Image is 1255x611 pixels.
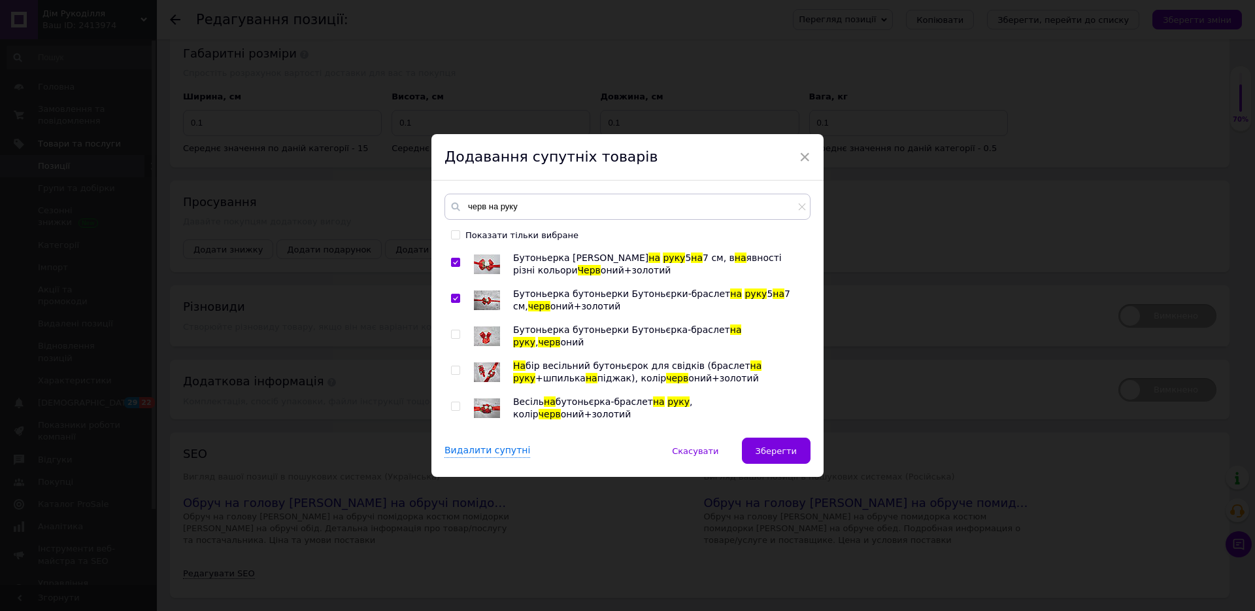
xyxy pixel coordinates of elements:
[750,360,762,371] span: на
[556,396,653,407] span: бутоньєрка-браслет
[745,288,767,299] span: руку
[691,253,703,263] span: на
[648,253,660,263] span: на
[561,409,631,419] span: оний+золотий
[13,58,398,98] p: Обруч на голову [PERSON_NAME] [PERSON_NAME] на обручі помідорка костюм помідорки [PERSON_NAME] на...
[13,107,398,120] p: Обруч помидор ободок помидор венчик на праздник осени. Помидоры костюм
[578,265,601,275] span: Черв
[535,373,586,383] span: +шпилька
[601,265,671,275] span: оний+золотий
[560,337,584,347] span: оний
[730,324,742,335] span: на
[597,373,666,383] span: піджак), колір
[474,398,500,418] img: Весільна бутоньєрка-браслет на руку, колір червоний+золотий
[13,107,398,120] p: Обруч помідор обідок помідор вінчик на свято осені. Помідори костюм
[513,253,648,263] span: Бутоньерка [PERSON_NAME]
[474,254,500,274] img: Бутоньерка бутоньерки Бутоньєрки на руку 5 на 7 см, в наявності різні кольори Червоний+золотий
[799,146,811,168] span: ×
[444,148,658,165] span: Додавання супутніх товарів
[767,288,773,299] span: 5
[538,337,560,347] span: черв
[13,151,398,165] p: помидор
[513,288,730,299] span: Бутоньерка бутоньерки Бутоньєрки-браслет
[13,35,398,49] p: Размер подходит от 4-5 лет и взрослых.
[474,290,500,310] img: Бутоньерка бутоньерки Бутоньєрки-браслет на руку 5 на 7 см, червоний+золотий
[544,396,556,407] span: на
[535,337,538,347] span: ,
[526,360,750,371] span: бір весільний бутоньєрок для свідків (браслет
[586,373,597,383] span: на
[666,373,688,383] span: черв
[773,288,784,299] span: на
[685,253,691,263] span: 5
[513,373,535,383] span: руку
[658,438,732,464] button: Скасувати
[667,396,690,407] span: руку
[13,35,398,49] p: Розмір підходить від 4-5 років і дорослих.
[742,438,811,464] button: Зберегти
[735,253,746,263] span: на
[730,288,742,299] span: на
[465,230,578,241] div: Показати тільки вибране
[13,129,398,143] p: томат
[13,13,398,27] p: Обруч на голову [PERSON_NAME].
[528,301,550,311] span: черв
[474,362,500,382] img: Набір весільний бутоньєрок для свідків (браслет на руку+шпилька на піджак), колір червоний+золотий
[539,409,561,419] span: черв
[444,194,811,220] input: Пошук за товарами та послугами
[756,446,797,456] span: Зберегти
[513,396,544,407] span: Весіль
[688,373,759,383] span: оний+золотий
[444,444,530,458] div: Видалити супутні
[513,324,730,335] span: Бутоньерка бутоньерки Бутоньєрка-браслет
[653,396,665,407] span: на
[550,301,621,311] span: оний+золотий
[513,360,526,371] span: На
[663,253,685,263] span: руку
[474,326,500,346] img: Бутоньерка бутоньерки Бутоньєрка-браслет на руку, червоний
[13,58,398,98] p: Обруч на голову [PERSON_NAME] на обруче помидорка костюм помидорки [PERSON_NAME] на обруче ободок...
[672,446,718,456] span: Скасувати
[513,337,535,347] span: руку
[703,253,735,263] span: 7 см, в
